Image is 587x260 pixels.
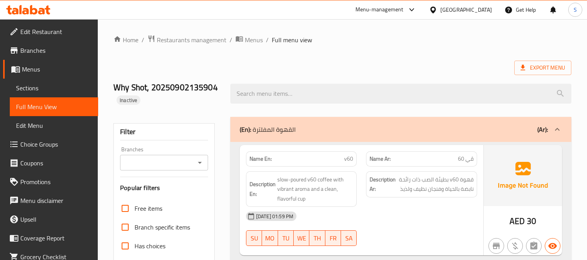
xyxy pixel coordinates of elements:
b: (Ar): [537,124,548,135]
a: Choice Groups [3,135,98,154]
li: / [230,35,232,45]
span: Promotions [20,177,92,186]
span: Restaurants management [157,35,226,45]
a: Edit Restaurant [3,22,98,41]
span: FR [329,233,338,244]
button: FR [325,230,341,246]
span: Branch specific items [135,222,190,232]
h3: Popular filters [120,183,208,192]
button: Not branch specific item [488,238,504,254]
span: SA [344,233,354,244]
button: TU [278,230,294,246]
a: Upsell [3,210,98,229]
div: (En): القهوة المفلترة(Ar): [230,117,571,142]
a: Menus [235,35,263,45]
span: Sections [16,83,92,93]
a: Coupons [3,154,98,172]
a: Menu disclaimer [3,191,98,210]
h2: Why Shot, 20250902135904 [113,82,221,105]
button: SA [341,230,357,246]
button: WE [294,230,309,246]
span: Menus [22,65,92,74]
a: Promotions [3,172,98,191]
span: Menu disclaimer [20,196,92,205]
div: Menu-management [355,5,404,14]
a: Menus [3,60,98,79]
button: TH [309,230,325,246]
span: 30 [527,213,536,229]
strong: Description En: [250,179,276,199]
p: القهوة المفلترة [240,125,296,134]
span: WE [297,233,306,244]
strong: Name En: [250,155,272,163]
a: Sections [10,79,98,97]
span: [DATE] 01:59 PM [253,213,296,220]
span: Choice Groups [20,140,92,149]
button: Open [194,157,205,168]
span: Inactive [117,97,140,104]
a: Restaurants management [147,35,226,45]
div: [GEOGRAPHIC_DATA] [440,5,492,14]
span: قهوة v60 بطيئة الصب ذات رائحة نابضة بالحياة وفنجان نظيف ولذيذ [397,175,474,194]
span: MO [265,233,275,244]
span: ڤي 60 [458,155,474,163]
span: SU [250,233,259,244]
span: S [574,5,577,14]
div: Filter [120,124,208,140]
span: Export Menu [521,63,565,73]
span: Coverage Report [20,233,92,243]
a: Coverage Report [3,229,98,247]
span: AED [510,213,525,229]
li: / [142,35,144,45]
nav: breadcrumb [113,35,571,45]
li: / [266,35,269,45]
span: v60 [344,155,353,163]
b: (En): [240,124,251,135]
span: Full Menu View [16,102,92,111]
button: Not has choices [526,238,542,254]
button: Purchased item [507,238,523,254]
span: Edit Restaurant [20,27,92,36]
img: Ae5nvW7+0k+MAAAAAElFTkSuQmCC [484,145,562,206]
input: search [230,84,571,104]
a: Branches [3,41,98,60]
span: Free items [135,204,162,213]
a: Edit Menu [10,116,98,135]
span: Has choices [135,241,165,251]
button: SU [246,230,262,246]
span: slow-poured v60 coffee with vibrant aroma and a clean, flavorful cup [277,175,354,204]
div: Inactive [117,95,140,105]
span: Edit Menu [16,121,92,130]
span: Branches [20,46,92,55]
span: TH [312,233,322,244]
span: Coupons [20,158,92,168]
button: MO [262,230,278,246]
a: Home [113,35,138,45]
span: Full menu view [272,35,312,45]
span: Upsell [20,215,92,224]
strong: Name Ar: [370,155,391,163]
button: Available [545,238,560,254]
strong: Description Ar: [370,175,396,194]
span: Menus [245,35,263,45]
span: Export Menu [514,61,571,75]
span: TU [281,233,291,244]
a: Full Menu View [10,97,98,116]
